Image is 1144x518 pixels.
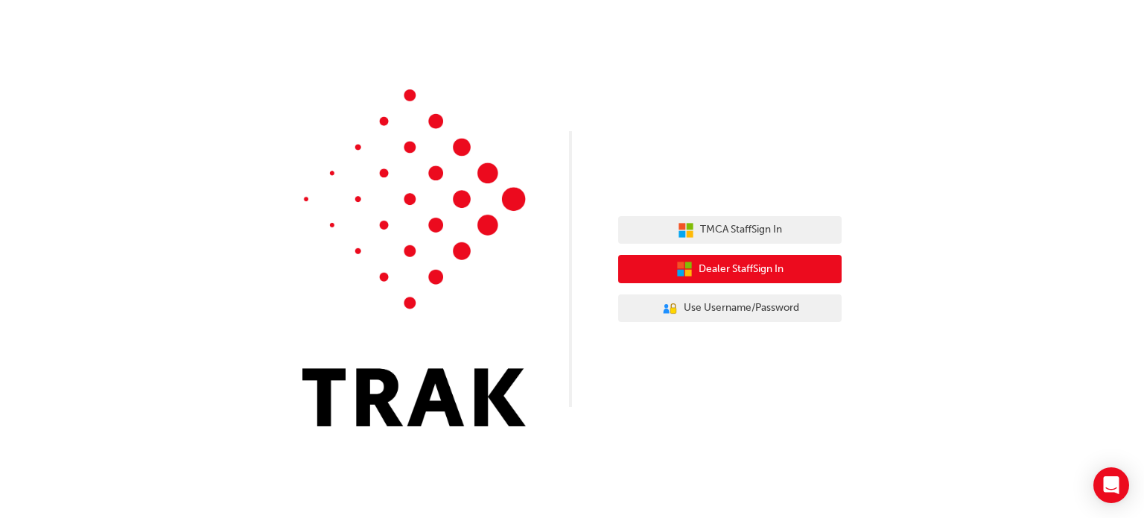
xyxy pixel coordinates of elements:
[302,89,526,426] img: Trak
[684,300,799,317] span: Use Username/Password
[618,294,842,323] button: Use Username/Password
[699,261,784,278] span: Dealer Staff Sign In
[1093,467,1129,503] div: Open Intercom Messenger
[700,221,782,239] span: TMCA Staff Sign In
[618,216,842,244] button: TMCA StaffSign In
[618,255,842,283] button: Dealer StaffSign In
